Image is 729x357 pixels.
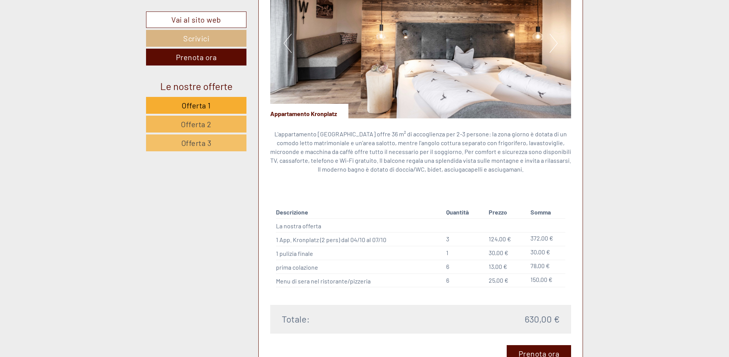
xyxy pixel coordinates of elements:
[276,313,421,326] div: Totale:
[443,246,486,260] td: 1
[276,260,443,273] td: prima colazione
[276,206,443,218] th: Descrizione
[443,260,486,273] td: 6
[527,260,565,273] td: 78,00 €
[261,198,302,215] button: Invia
[489,235,511,242] span: 124,00 €
[276,219,443,233] td: La nostra offerta
[270,104,348,118] div: Appartamento Kronplatz
[146,79,246,93] div: Le nostre offerte
[181,138,212,147] span: Offerta 3
[276,233,443,246] td: 1 App. Kronplatz (2 pers) dal 04/10 al 07/10
[525,313,560,326] span: 630,00 €
[11,22,113,28] div: Appartements & Wellness [PERSON_NAME]
[489,249,508,256] span: 30,00 €
[443,206,486,218] th: Quantità
[270,130,571,174] p: L'appartamento [GEOGRAPHIC_DATA] offre 36 m² di accoglienza per 2-3 persone: la zona giorno è dot...
[489,263,507,270] span: 13,00 €
[443,233,486,246] td: 3
[527,233,565,246] td: 372,00 €
[134,6,167,19] div: martedì
[181,120,212,129] span: Offerta 2
[527,246,565,260] td: 30,00 €
[527,273,565,287] td: 150,00 €
[6,21,117,44] div: Buon giorno, come possiamo aiutarla?
[146,11,246,28] a: Vai al sito web
[11,37,113,43] small: 16:50
[276,246,443,260] td: 1 pulizia finale
[182,101,211,110] span: Offerta 1
[486,206,527,218] th: Prezzo
[146,49,246,66] a: Prenota ora
[284,34,292,53] button: Previous
[550,34,558,53] button: Next
[489,277,508,284] span: 25,00 €
[146,30,246,47] a: Scrivici
[443,273,486,287] td: 6
[527,206,565,218] th: Somma
[276,273,443,287] td: Menu di sera nel ristorante/pizzeria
